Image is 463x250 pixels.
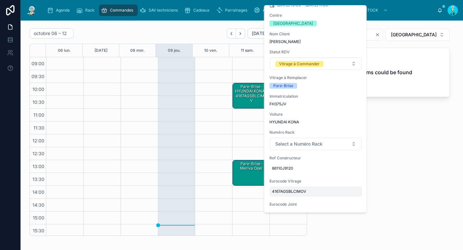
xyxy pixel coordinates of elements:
[32,112,46,118] span: 11:00
[273,83,293,89] div: Pare-Brise
[272,212,359,217] span: 4167ASMR
[269,39,362,44] span: [PERSON_NAME]
[225,8,247,13] span: Parrainages
[354,4,391,16] a: STOCK
[275,141,322,147] span: Select a Numéro Rack
[74,4,99,16] a: Rack
[204,44,217,57] button: 10 ven.
[45,4,74,16] a: Agenda
[269,94,362,99] span: Immatriculation
[99,4,138,16] a: Commandes
[32,125,46,130] span: 11:30
[110,8,133,13] span: Commandes
[31,138,46,143] span: 12:00
[269,13,362,18] span: Centre
[391,31,437,38] span: [GEOGRAPHIC_DATA]
[236,29,245,39] button: Next
[149,8,178,13] span: SAV techniciens
[58,44,71,57] button: 06 lun.
[31,86,46,92] span: 10:00
[182,4,214,16] a: Cadeaux
[42,3,437,17] div: scrollable content
[365,8,378,13] span: STOCK
[269,112,362,117] span: Voiture
[31,176,46,182] span: 13:30
[85,8,95,13] span: Rack
[31,189,46,195] span: 14:00
[386,29,450,41] button: Select Button
[214,4,252,16] a: Parrainages
[56,8,70,13] span: Agenda
[352,68,412,76] h2: No items could be found
[272,166,359,171] span: 86110J9120
[30,61,46,66] span: 09:00
[269,49,362,55] span: Statut RDV
[26,5,37,15] img: App logo
[269,130,362,135] span: Numéro Rack
[375,32,383,37] button: Clear
[269,202,362,207] span: Eurocode Joint
[296,4,354,16] a: NE PAS TOUCHER
[269,179,362,184] span: Eurocode Vitrage
[31,215,46,220] span: 15:00
[30,74,46,79] span: 09:30
[31,228,46,233] span: 15:30
[279,61,320,67] div: Vitrage à Commander
[270,58,362,70] button: Select Button
[233,160,269,185] div: Pare-Brise · Meriva Opel
[234,161,269,172] div: Pare-Brise · Meriva Opel
[269,31,362,37] span: Nom Client
[193,8,210,13] span: Cadeaux
[138,4,182,16] a: SAV techniciens
[248,28,271,39] button: [DATE]
[241,44,254,57] button: 11 sam.
[269,75,362,80] span: Vitrage à Remplacer
[252,4,288,16] a: Assurances
[227,29,236,39] button: Back
[31,164,46,169] span: 13:00
[273,21,313,26] div: [GEOGRAPHIC_DATA]
[269,120,362,125] span: HYUNDAI KONA
[272,189,359,194] span: 4167AGSBLCIMOV
[234,84,269,104] div: Pare-Brise · HYUNDAI KONA - 4167AGSBLCIMOV
[130,44,145,57] button: 08 mer.
[269,156,362,161] span: Ref Constructeur
[270,138,362,150] button: Select Button
[252,31,267,36] span: [DATE]
[263,8,284,13] span: Assurances
[95,44,107,57] button: [DATE]
[233,83,269,108] div: Pare-Brise · HYUNDAI KONA - 4167AGSBLCIMOV
[168,44,181,57] button: 09 jeu.
[31,151,46,156] span: 12:30
[269,102,362,107] span: FH375JV
[31,202,46,208] span: 14:30
[31,99,46,105] span: 10:30
[34,30,67,37] h2: octobre 06 – 12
